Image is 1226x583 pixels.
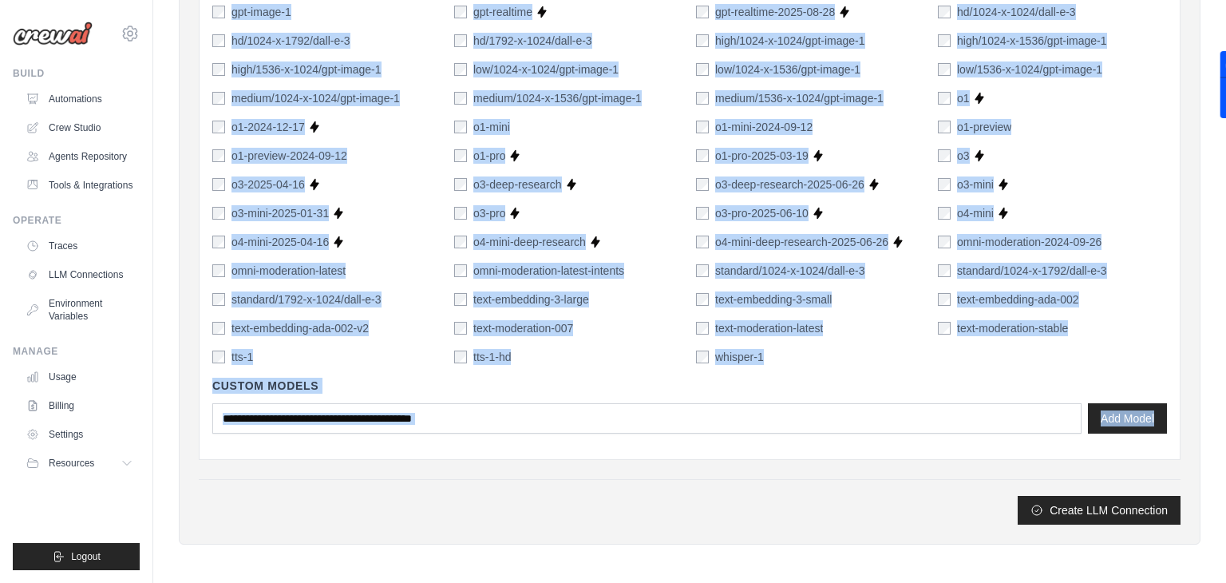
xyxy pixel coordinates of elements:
[473,148,505,164] label: o1-pro
[473,291,589,307] label: text-embedding-3-large
[454,207,467,220] input: o3-pro
[454,63,467,76] input: low/1024-x-1024/gpt-image-1
[957,205,994,221] label: o4-mini
[696,293,709,306] input: text-embedding-3-small
[212,293,225,306] input: standard/1792-x-1024/dall-e-3
[715,205,809,221] label: o3-pro-2025-06-10
[231,4,291,20] label: gpt-image-1
[957,263,1107,279] label: standard/1024-x-1792/dall-e-3
[454,34,467,47] input: hd/1792-x-1024/dall-e-3
[231,148,347,164] label: o1-preview-2024-09-12
[454,149,467,162] input: o1-pro
[696,236,709,248] input: o4-mini-deep-research-2025-06-26
[715,349,764,365] label: whisper-1
[696,322,709,335] input: text-moderation-latest
[473,4,532,20] label: gpt-realtime
[938,63,951,76] input: low/1536-x-1024/gpt-image-1
[715,234,888,250] label: o4-mini-deep-research-2025-06-26
[957,148,970,164] label: o3
[212,63,225,76] input: high/1536-x-1024/gpt-image-1
[212,149,225,162] input: o1-preview-2024-09-12
[1146,506,1226,583] iframe: Chat Widget
[19,262,140,288] a: LLM Connections
[473,349,511,365] label: tts-1-hd
[938,207,951,220] input: o4-mini
[938,6,951,18] input: hd/1024-x-1024/dall-e-3
[212,378,1167,394] h4: Custom Models
[454,6,467,18] input: gpt-realtime
[715,176,864,192] label: o3-deep-research-2025-06-26
[19,173,140,198] a: Tools & Integrations
[957,61,1102,77] label: low/1536-x-1024/gpt-image-1
[13,543,140,570] button: Logout
[212,121,225,133] input: o1-2024-12-17
[231,90,400,106] label: medium/1024-x-1024/gpt-image-1
[231,349,253,365] label: tts-1
[231,119,305,135] label: o1-2024-12-17
[957,4,1076,20] label: hd/1024-x-1024/dall-e-3
[13,67,140,80] div: Build
[231,291,382,307] label: standard/1792-x-1024/dall-e-3
[231,320,369,336] label: text-embedding-ada-002-v2
[454,236,467,248] input: o4-mini-deep-research
[715,320,823,336] label: text-moderation-latest
[454,178,467,191] input: o3-deep-research
[473,61,619,77] label: low/1024-x-1024/gpt-image-1
[473,263,624,279] label: omni-moderation-latest-intents
[49,457,94,470] span: Resources
[19,144,140,169] a: Agents Repository
[231,61,382,77] label: high/1536-x-1024/gpt-image-1
[454,351,467,363] input: tts-1-hd
[696,264,709,277] input: standard/1024-x-1024/dall-e-3
[454,293,467,306] input: text-embedding-3-large
[212,322,225,335] input: text-embedding-ada-002-v2
[473,320,573,336] label: text-moderation-007
[19,86,140,112] a: Automations
[212,6,225,18] input: gpt-image-1
[715,4,835,20] label: gpt-realtime-2025-08-28
[231,234,329,250] label: o4-mini-2025-04-16
[212,178,225,191] input: o3-2025-04-16
[696,92,709,105] input: medium/1536-x-1024/gpt-image-1
[454,121,467,133] input: o1-mini
[212,351,225,363] input: tts-1
[1018,496,1181,525] button: Create LLM Connection
[957,320,1068,336] label: text-moderation-stable
[231,33,350,49] label: hd/1024-x-1792/dall-e-3
[19,233,140,259] a: Traces
[938,178,951,191] input: o3-mini
[696,34,709,47] input: high/1024-x-1024/gpt-image-1
[19,115,140,141] a: Crew Studio
[696,121,709,133] input: o1-mini-2024-09-12
[938,34,951,47] input: high/1024-x-1536/gpt-image-1
[19,422,140,447] a: Settings
[13,345,140,358] div: Manage
[696,6,709,18] input: gpt-realtime-2025-08-28
[473,205,505,221] label: o3-pro
[715,291,832,307] label: text-embedding-3-small
[231,263,346,279] label: omni-moderation-latest
[938,322,951,335] input: text-moderation-stable
[957,119,1011,135] label: o1-preview
[454,322,467,335] input: text-moderation-007
[19,393,140,418] a: Billing
[13,22,93,46] img: Logo
[715,61,860,77] label: low/1024-x-1536/gpt-image-1
[696,63,709,76] input: low/1024-x-1536/gpt-image-1
[938,236,951,248] input: omni-moderation-2024-09-26
[454,264,467,277] input: omni-moderation-latest-intents
[231,205,329,221] label: o3-mini-2025-01-31
[957,291,1079,307] label: text-embedding-ada-002
[1088,403,1167,434] button: Add Model
[19,291,140,329] a: Environment Variables
[715,119,813,135] label: o1-mini-2024-09-12
[212,264,225,277] input: omni-moderation-latest
[473,90,642,106] label: medium/1024-x-1536/gpt-image-1
[938,92,951,105] input: o1
[71,550,101,563] span: Logout
[715,90,884,106] label: medium/1536-x-1024/gpt-image-1
[938,121,951,133] input: o1-preview
[715,263,865,279] label: standard/1024-x-1024/dall-e-3
[696,178,709,191] input: o3-deep-research-2025-06-26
